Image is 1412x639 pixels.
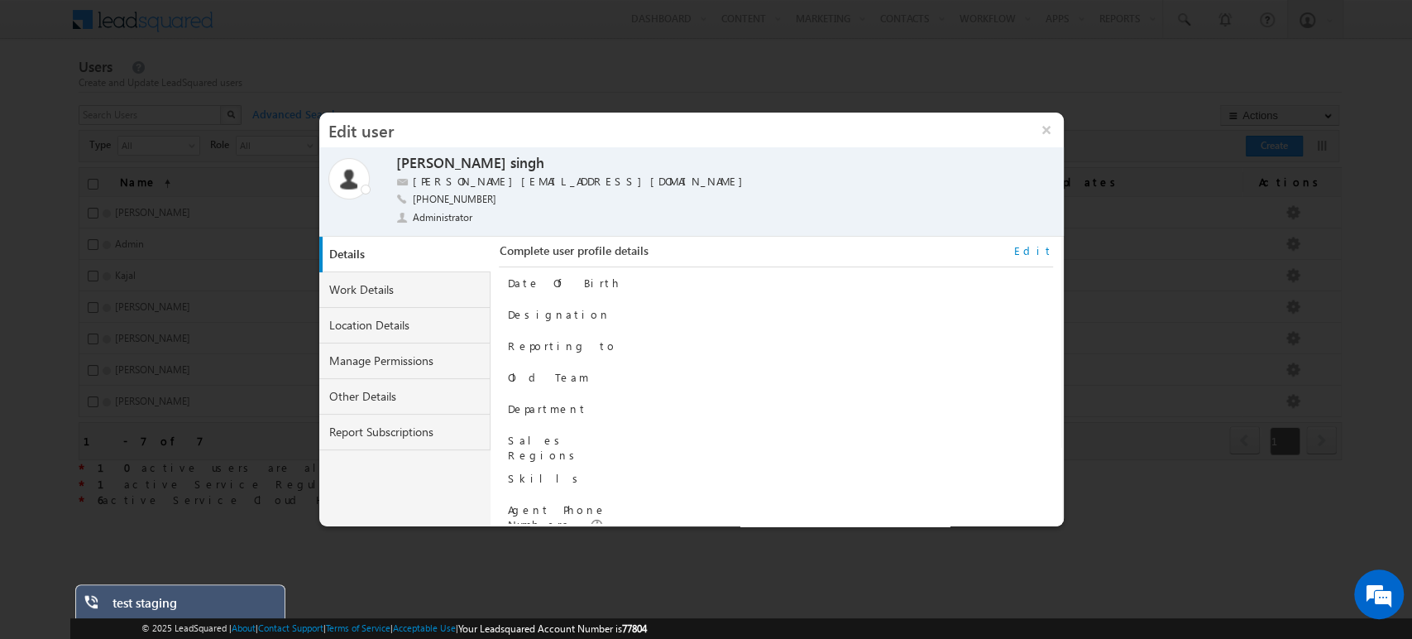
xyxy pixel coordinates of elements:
[507,339,616,353] label: Reporting to
[396,154,506,173] label: [PERSON_NAME]
[507,502,605,531] label: Agent Phone Numbers
[1014,243,1053,258] a: Edit
[507,370,588,384] label: Old Team
[1029,113,1064,147] button: ×
[319,272,491,308] a: Work Details
[413,174,751,190] label: [PERSON_NAME][EMAIL_ADDRESS][DOMAIN_NAME]
[232,622,256,633] a: About
[225,510,300,532] em: Start Chat
[510,154,544,173] label: singh
[319,113,1029,147] h3: Edit user
[141,621,647,637] span: © 2025 LeadSquared | | | | |
[319,308,491,344] a: Location Details
[393,622,456,633] a: Acceptable Use
[112,595,273,618] div: test staging
[507,471,583,485] label: Skills
[507,433,580,462] label: Sales Regions
[258,622,323,633] a: Contact Support
[28,87,69,108] img: d_60004797649_company_0_60004797649
[499,243,1052,267] div: Complete user profile details
[86,87,278,108] div: Chat with us now
[22,153,302,496] textarea: Type your message and hit 'Enter'
[323,237,495,272] a: Details
[507,307,610,321] label: Designation
[326,622,390,633] a: Terms of Service
[271,8,311,48] div: Minimize live chat window
[507,276,620,290] label: Date Of Birth
[413,192,496,209] span: [PHONE_NUMBER]
[622,622,647,635] span: 77804
[319,415,491,450] a: Report Subscriptions
[319,344,491,379] a: Manage Permissions
[319,379,491,415] a: Other Details
[413,210,474,225] span: Administrator
[458,622,647,635] span: Your Leadsquared Account Number is
[507,401,586,416] label: Department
